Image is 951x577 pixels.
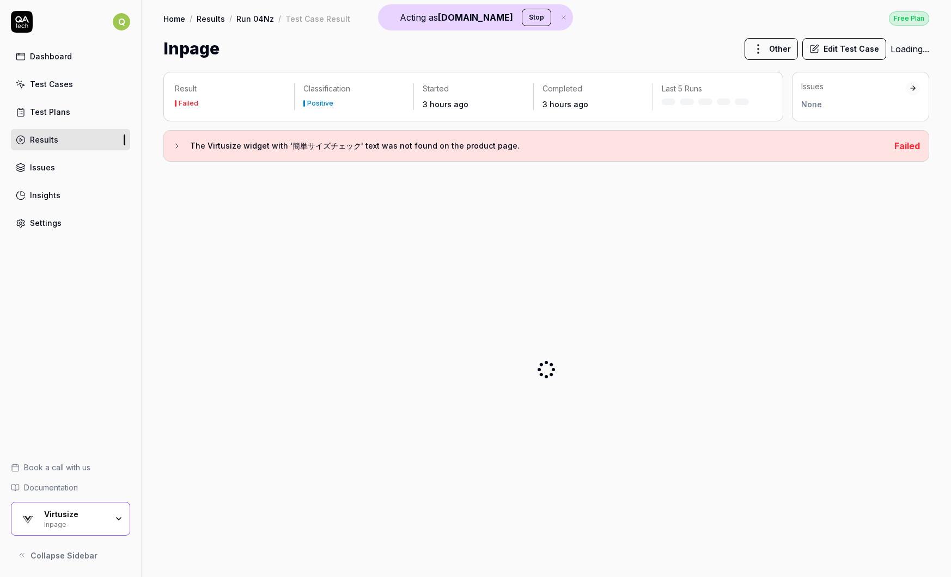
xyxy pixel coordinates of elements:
[11,101,130,122] a: Test Plans
[24,462,90,473] span: Book a call with us
[113,11,130,33] button: Q
[30,134,58,145] div: Results
[11,212,130,234] a: Settings
[30,51,72,62] div: Dashboard
[889,11,929,26] a: Free Plan
[175,83,285,94] p: Result
[30,217,62,229] div: Settings
[303,83,405,94] p: Classification
[11,185,130,206] a: Insights
[11,157,130,178] a: Issues
[229,13,232,24] div: /
[11,73,130,95] a: Test Cases
[423,100,468,109] time: 3 hours ago
[542,100,588,109] time: 3 hours ago
[30,78,73,90] div: Test Cases
[18,509,38,529] img: Virtusize Logo
[30,162,55,173] div: Issues
[190,139,886,152] h3: The Virtusize widget with '簡単サイズチェック' text was not found on the product page.
[801,99,906,110] div: None
[11,482,130,493] a: Documentation
[11,129,130,150] a: Results
[44,519,107,528] div: Inpage
[163,36,220,61] h1: Inpage
[285,13,350,24] div: Test Case Result
[11,462,130,473] a: Book a call with us
[11,544,130,566] button: Collapse Sidebar
[278,13,281,24] div: /
[307,100,333,107] div: Positive
[522,9,551,26] button: Stop
[662,83,763,94] p: Last 5 Runs
[24,482,78,493] span: Documentation
[236,13,274,24] a: Run 04Nz
[190,13,192,24] div: /
[745,38,798,60] button: Other
[801,81,906,92] div: Issues
[113,13,130,30] span: Q
[30,189,60,201] div: Insights
[30,106,70,118] div: Test Plans
[197,13,225,24] a: Results
[179,100,198,107] div: Failed
[31,550,97,561] span: Collapse Sidebar
[891,42,929,56] div: Loading...
[802,38,886,60] button: Edit Test Case
[163,13,185,24] a: Home
[11,46,130,67] a: Dashboard
[542,83,644,94] p: Completed
[44,510,107,519] div: Virtusize
[173,139,886,152] button: The Virtusize widget with '簡単サイズチェック' text was not found on the product page.
[423,83,524,94] p: Started
[894,140,920,151] span: Failed
[11,502,130,536] button: Virtusize LogoVirtusizeInpage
